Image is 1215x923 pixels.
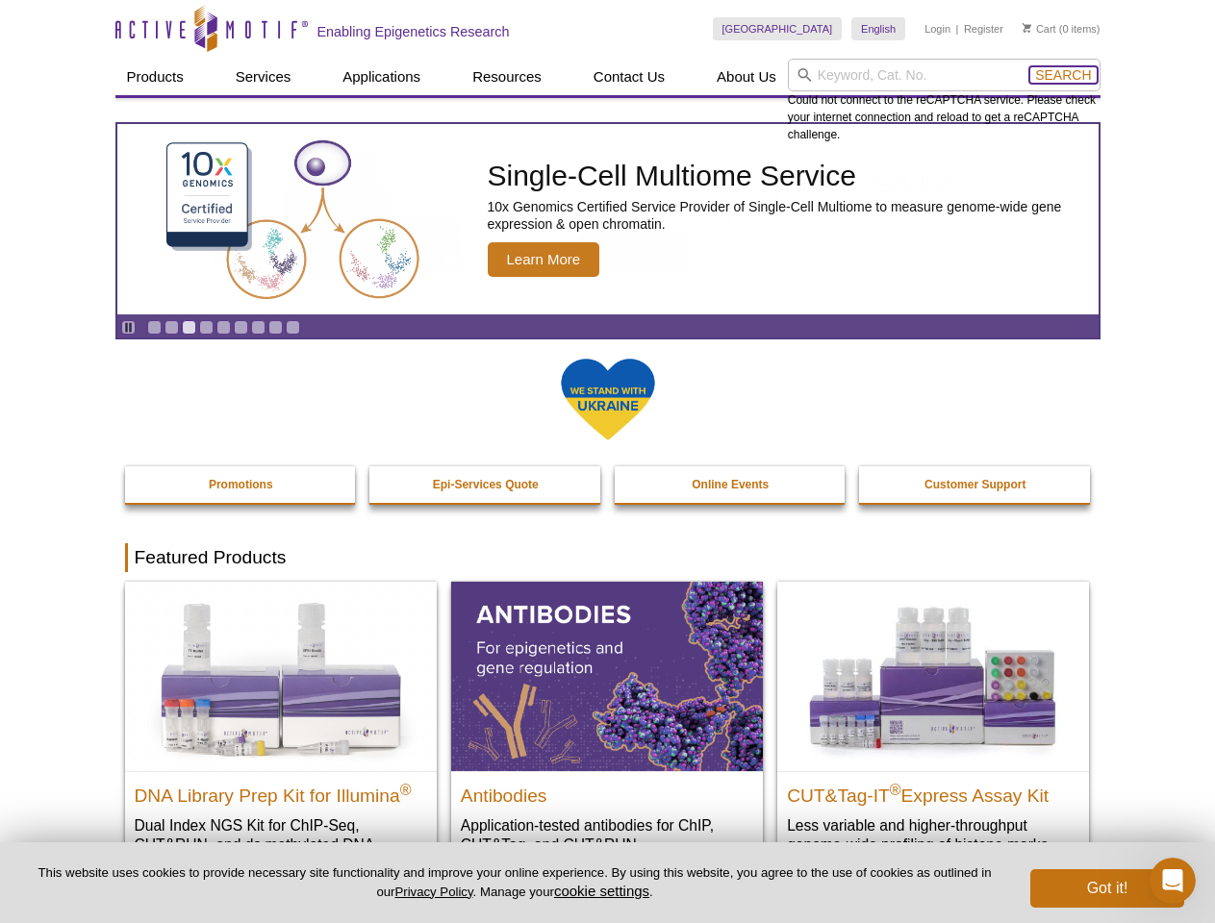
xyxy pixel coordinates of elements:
img: We Stand With Ukraine [560,357,656,442]
a: Contact Us [582,59,676,95]
a: [GEOGRAPHIC_DATA] [713,17,843,40]
a: Services [224,59,303,95]
a: Go to slide 8 [268,320,283,335]
img: All Antibodies [451,582,763,770]
a: Epi-Services Quote [369,466,602,503]
div: Could not connect to the reCAPTCHA service. Please check your internet connection and reload to g... [788,59,1101,143]
a: Login [924,22,950,36]
a: Go to slide 3 [182,320,196,335]
p: Dual Index NGS Kit for ChIP-Seq, CUT&RUN, and ds methylated DNA assays. [135,815,427,874]
p: 10x Genomics Certified Service Provider of Single-Cell Multiome to measure genome-wide gene expre... [488,198,1089,233]
h2: Antibodies [461,777,753,806]
button: Got it! [1030,869,1184,908]
h2: Featured Products [125,543,1091,572]
a: Go to slide 5 [216,320,231,335]
a: Customer Support [859,466,1092,503]
h2: DNA Library Prep Kit for Illumina [135,777,427,806]
a: DNA Library Prep Kit for Illumina DNA Library Prep Kit for Illumina® Dual Index NGS Kit for ChIP-... [125,582,437,892]
h2: CUT&Tag-IT Express Assay Kit [787,777,1079,806]
a: Go to slide 6 [234,320,248,335]
a: About Us [705,59,788,95]
strong: Promotions [209,478,273,491]
a: Applications [331,59,432,95]
h2: Enabling Epigenetics Research [317,23,510,40]
img: Your Cart [1023,23,1031,33]
h2: Single-Cell Multiome Service [488,162,1089,190]
p: Application-tested antibodies for ChIP, CUT&Tag, and CUT&RUN. [461,815,753,855]
a: Cart [1023,22,1056,36]
p: Less variable and higher-throughput genome-wide profiling of histone marks​. [787,815,1079,855]
strong: Online Events [692,478,769,491]
strong: Epi-Services Quote [433,478,539,491]
button: Search [1029,66,1097,84]
li: | [956,17,959,40]
a: Register [964,22,1003,36]
strong: Customer Support [924,478,1025,491]
a: Online Events [615,466,848,503]
a: Go to slide 2 [165,320,179,335]
a: Go to slide 4 [199,320,214,335]
a: Promotions [125,466,358,503]
sup: ® [400,781,412,797]
a: Go to slide 9 [286,320,300,335]
img: CUT&Tag-IT® Express Assay Kit [777,582,1089,770]
span: Search [1035,67,1091,83]
a: Privacy Policy [394,885,472,899]
img: DNA Library Prep Kit for Illumina [125,582,437,770]
a: English [851,17,905,40]
sup: ® [890,781,901,797]
a: Go to slide 7 [251,320,266,335]
a: Resources [461,59,553,95]
button: cookie settings [554,883,649,899]
a: Toggle autoplay [121,320,136,335]
a: Products [115,59,195,95]
input: Keyword, Cat. No. [788,59,1101,91]
iframe: Intercom live chat [1150,858,1196,904]
article: Single-Cell Multiome Service [117,124,1099,314]
a: All Antibodies Antibodies Application-tested antibodies for ChIP, CUT&Tag, and CUT&RUN. [451,582,763,873]
a: CUT&Tag-IT® Express Assay Kit CUT&Tag-IT®Express Assay Kit Less variable and higher-throughput ge... [777,582,1089,873]
img: Single-Cell Multiome Service [148,132,437,308]
li: (0 items) [1023,17,1101,40]
a: Single-Cell Multiome Service Single-Cell Multiome Service 10x Genomics Certified Service Provider... [117,124,1099,314]
p: This website uses cookies to provide necessary site functionality and improve your online experie... [31,864,999,901]
a: Go to slide 1 [147,320,162,335]
span: Learn More [488,242,600,277]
